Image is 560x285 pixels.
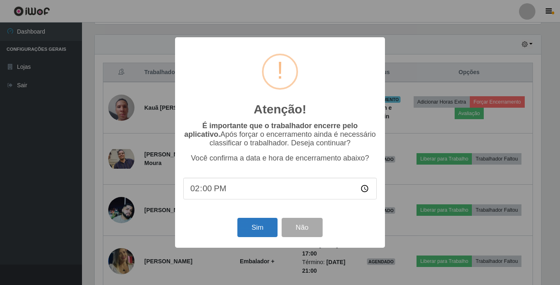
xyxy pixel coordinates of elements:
[183,154,377,163] p: Você confirma a data e hora de encerramento abaixo?
[282,218,322,237] button: Não
[237,218,277,237] button: Sim
[254,102,306,117] h2: Atenção!
[184,122,357,138] b: É importante que o trabalhador encerre pelo aplicativo.
[183,122,377,147] p: Após forçar o encerramento ainda é necessário classificar o trabalhador. Deseja continuar?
